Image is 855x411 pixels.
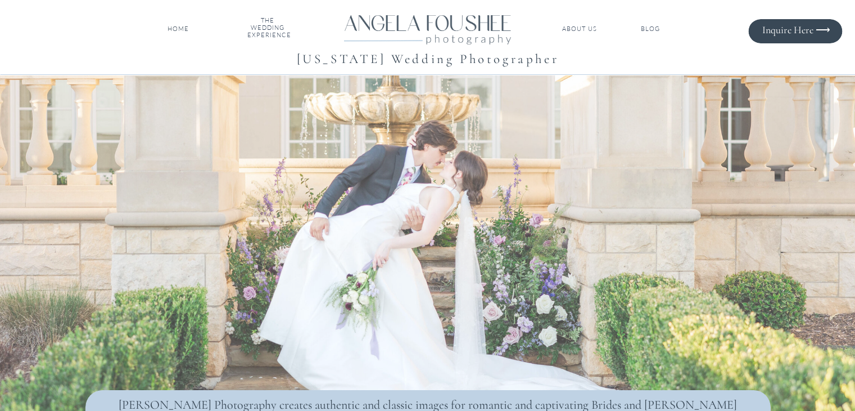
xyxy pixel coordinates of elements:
[630,25,671,33] a: BLOG
[247,17,288,41] nav: THE WEDDING EXPERIENCE
[247,17,288,41] a: THE WEDDINGEXPERIENCE
[154,48,702,69] h1: [US_STATE] Wedding Photographer
[165,25,192,33] a: HOME
[561,25,599,33] a: ABOUT US
[753,24,830,35] a: Inquire Here ⟶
